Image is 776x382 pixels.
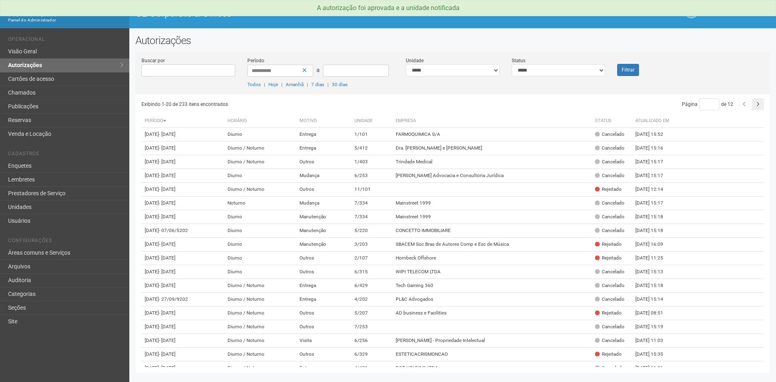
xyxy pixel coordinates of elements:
[392,169,592,183] td: [PERSON_NAME] Advocacia e Consultoria Jurídica
[595,227,624,234] div: Cancelado
[159,131,175,137] span: - [DATE]
[141,155,224,169] td: [DATE]
[632,251,677,265] td: [DATE] 11:25
[595,268,624,275] div: Cancelado
[224,251,296,265] td: Diurno
[632,348,677,361] td: [DATE] 15:35
[632,265,677,279] td: [DATE] 15:13
[159,241,175,247] span: - [DATE]
[141,279,224,293] td: [DATE]
[296,238,351,251] td: Manutenção
[296,279,351,293] td: Entrega
[351,293,392,306] td: 4/202
[296,251,351,265] td: Outros
[392,238,592,251] td: SBACEM Soc Bras de Autores Comp e Esc de Música
[392,279,592,293] td: Tech Gaming 360
[392,114,592,128] th: Empresa
[592,114,632,128] th: Status
[595,337,624,344] div: Cancelado
[224,320,296,334] td: Diurno / Noturno
[392,293,592,306] td: PL&C Advogados
[595,213,624,220] div: Cancelado
[296,265,351,279] td: Outros
[224,114,296,128] th: Horário
[247,57,264,64] label: Período
[159,186,175,192] span: - [DATE]
[141,128,224,141] td: [DATE]
[224,155,296,169] td: Diurno / Noturno
[632,141,677,155] td: [DATE] 15:16
[224,334,296,348] td: Diurno / Noturno
[141,320,224,334] td: [DATE]
[296,196,351,210] td: Mudança
[159,200,175,206] span: - [DATE]
[632,361,677,375] td: [DATE] 11:26
[224,183,296,196] td: Diurno / Noturno
[159,159,175,165] span: - [DATE]
[141,334,224,348] td: [DATE]
[595,186,622,193] div: Rejeitado
[632,155,677,169] td: [DATE] 15:17
[224,210,296,224] td: Diurno
[296,361,351,375] td: Entrega
[392,348,592,361] td: ESTETICACRISMONCAO
[307,82,308,87] span: |
[351,224,392,238] td: 5/220
[159,214,175,219] span: - [DATE]
[159,365,175,371] span: - [DATE]
[595,296,624,303] div: Cancelado
[159,269,175,274] span: - [DATE]
[8,36,123,45] li: Operacional
[224,169,296,183] td: Diurno
[268,82,278,87] a: Hoje
[351,320,392,334] td: 7/253
[351,141,392,155] td: 5/412
[632,224,677,238] td: [DATE] 15:18
[141,293,224,306] td: [DATE]
[595,323,624,330] div: Cancelado
[351,128,392,141] td: 1/101
[141,98,453,110] div: Exibindo 1-20 de 233 itens encontrados
[159,338,175,343] span: - [DATE]
[512,57,525,64] label: Status
[296,293,351,306] td: Entrega
[595,351,622,358] div: Rejeitado
[159,145,175,151] span: - [DATE]
[159,255,175,261] span: - [DATE]
[351,279,392,293] td: 6/429
[632,169,677,183] td: [DATE] 15:17
[632,183,677,196] td: [DATE] 12:14
[632,279,677,293] td: [DATE] 15:18
[351,265,392,279] td: 6/315
[351,183,392,196] td: 11/101
[392,196,592,210] td: Mainstreet 1999
[392,155,592,169] td: Trindade Medical
[595,145,624,152] div: Cancelado
[141,306,224,320] td: [DATE]
[595,255,622,262] div: Rejeitado
[296,224,351,238] td: Manutenção
[595,241,622,248] div: Rejeitado
[632,238,677,251] td: [DATE] 16:09
[406,57,424,64] label: Unidade
[141,210,224,224] td: [DATE]
[392,128,592,141] td: FARMOQUIMICA S/A
[392,210,592,224] td: Mainstreet 1999
[159,351,175,357] span: - [DATE]
[595,310,622,317] div: Rejeitado
[141,251,224,265] td: [DATE]
[632,196,677,210] td: [DATE] 15:17
[632,210,677,224] td: [DATE] 15:18
[682,101,733,107] span: Página de 12
[141,224,224,238] td: [DATE]
[159,296,188,302] span: - 27/09/9202
[141,348,224,361] td: [DATE]
[632,306,677,320] td: [DATE] 08:51
[281,82,283,87] span: |
[392,306,592,320] td: AD business e Facilities
[351,155,392,169] td: 1/403
[296,334,351,348] td: Visita
[296,320,351,334] td: Outros
[141,265,224,279] td: [DATE]
[296,183,351,196] td: Outros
